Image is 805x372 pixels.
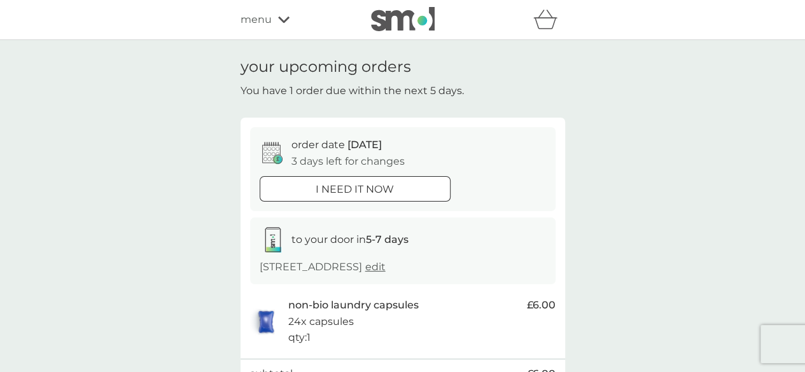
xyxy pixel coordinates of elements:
span: [DATE] [347,139,382,151]
p: 3 days left for changes [291,153,405,170]
span: to your door in [291,233,409,245]
p: order date [291,137,382,153]
p: [STREET_ADDRESS] [260,259,386,275]
img: smol [371,7,435,31]
span: menu [241,11,272,28]
div: basket [533,7,565,32]
h1: your upcoming orders [241,58,411,76]
span: £6.00 [527,297,556,313]
p: qty : 1 [288,329,311,346]
p: non-bio laundry capsules [288,297,419,313]
strong: 5-7 days [366,233,409,245]
a: edit [365,261,386,273]
p: i need it now [316,181,394,198]
button: i need it now [260,176,451,202]
p: 24x capsules [288,313,354,330]
p: You have 1 order due within the next 5 days. [241,83,464,99]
